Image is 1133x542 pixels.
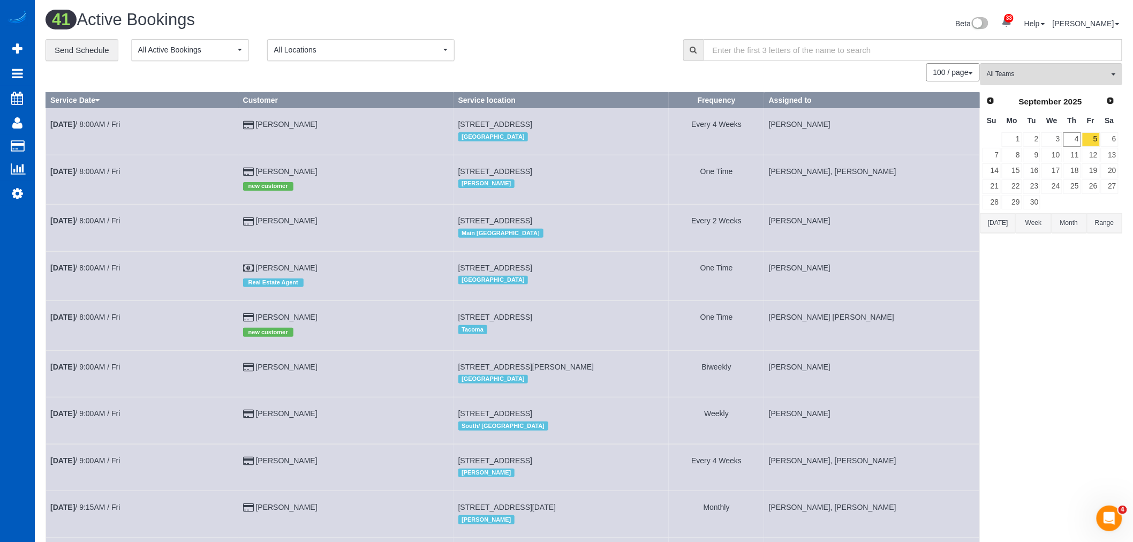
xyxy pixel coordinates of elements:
i: Credit Card Payment [243,168,254,176]
b: [DATE] [50,120,75,129]
div: Location [458,273,664,287]
td: Service location [454,251,669,300]
i: Cash Payment [243,265,254,272]
span: [GEOGRAPHIC_DATA] [458,375,528,383]
a: 22 [1002,179,1022,194]
span: Sunday [987,116,996,125]
a: 5 [1082,132,1100,147]
td: Assigned to [764,205,979,251]
b: [DATE] [50,409,75,418]
td: Customer [238,444,454,491]
a: 18 [1063,163,1081,178]
a: 8 [1002,148,1022,162]
button: [DATE] [980,213,1016,233]
a: 29 [1002,195,1022,209]
a: [DATE]/ 9:15AM / Fri [50,503,120,511]
td: Schedule date [46,108,239,155]
span: [PERSON_NAME] [458,469,515,477]
a: [DATE]/ 9:00AM / Fri [50,409,120,418]
td: Schedule date [46,397,239,444]
a: [DATE]/ 8:00AM / Fri [50,264,120,272]
a: Beta [956,19,989,28]
span: Wednesday [1046,116,1058,125]
i: Credit Card Payment [243,410,254,418]
b: [DATE] [50,503,75,511]
a: 16 [1023,163,1041,178]
a: 2 [1023,132,1041,147]
iframe: Intercom live chat [1097,506,1122,531]
b: [DATE] [50,264,75,272]
td: Frequency [669,108,764,155]
td: Service location [454,491,669,538]
a: [DATE]/ 9:00AM / Fri [50,363,120,371]
div: Location [458,466,664,480]
span: [GEOGRAPHIC_DATA] [458,276,528,284]
span: [STREET_ADDRESS] [458,216,532,225]
td: Service location [454,444,669,491]
a: 7 [983,148,1001,162]
a: 25 [1063,179,1081,194]
span: [PERSON_NAME] [458,515,515,524]
td: Frequency [669,491,764,538]
a: 27 [1101,179,1119,194]
a: 14 [983,163,1001,178]
a: 23 [1023,179,1041,194]
a: [PERSON_NAME] [256,264,318,272]
i: Credit Card Payment [243,364,254,371]
td: Customer [238,205,454,251]
span: [STREET_ADDRESS][PERSON_NAME] [458,363,594,371]
span: 41 [46,10,77,29]
div: Location [458,513,664,526]
td: Customer [238,350,454,397]
a: [PERSON_NAME] [256,313,318,321]
td: Assigned to [764,350,979,397]
td: Service location [454,205,669,251]
td: Frequency [669,301,764,350]
span: [STREET_ADDRESS] [458,409,532,418]
a: 26 [1082,179,1100,194]
span: All Teams [987,70,1109,79]
span: new customer [243,182,293,191]
a: 20 [1101,163,1119,178]
td: Frequency [669,251,764,300]
a: [PERSON_NAME] [1053,19,1120,28]
span: All Active Bookings [138,44,235,55]
span: 4 [1119,506,1127,514]
a: 28 [983,195,1001,209]
th: Customer [238,93,454,108]
div: Location [458,419,664,433]
td: Service location [454,397,669,444]
th: Assigned to [764,93,979,108]
h1: Active Bookings [46,11,576,29]
button: 100 / page [926,63,980,81]
div: Location [458,130,664,144]
td: Service location [454,301,669,350]
td: Assigned to [764,301,979,350]
span: All Locations [274,44,441,55]
a: [DATE]/ 8:00AM / Fri [50,120,120,129]
td: Assigned to [764,444,979,491]
a: 21 [983,179,1001,194]
td: Frequency [669,205,764,251]
a: 30 [1023,195,1041,209]
span: Real Estate Agent [243,278,304,287]
td: Frequency [669,155,764,204]
nav: Pagination navigation [927,63,980,81]
span: [STREET_ADDRESS] [458,313,532,321]
button: All Locations [267,39,455,61]
span: new customer [243,328,293,336]
a: Next [1103,94,1118,109]
a: 17 [1041,163,1062,178]
span: Thursday [1068,116,1077,125]
div: Location [458,372,664,386]
td: Schedule date [46,350,239,397]
span: South/ [GEOGRAPHIC_DATA] [458,421,548,430]
td: Schedule date [46,155,239,204]
span: Main [GEOGRAPHIC_DATA] [458,229,543,237]
button: Week [1016,213,1051,233]
td: Service location [454,108,669,155]
a: 33 [996,11,1017,34]
b: [DATE] [50,167,75,176]
span: [STREET_ADDRESS] [458,264,532,272]
b: [DATE] [50,216,75,225]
